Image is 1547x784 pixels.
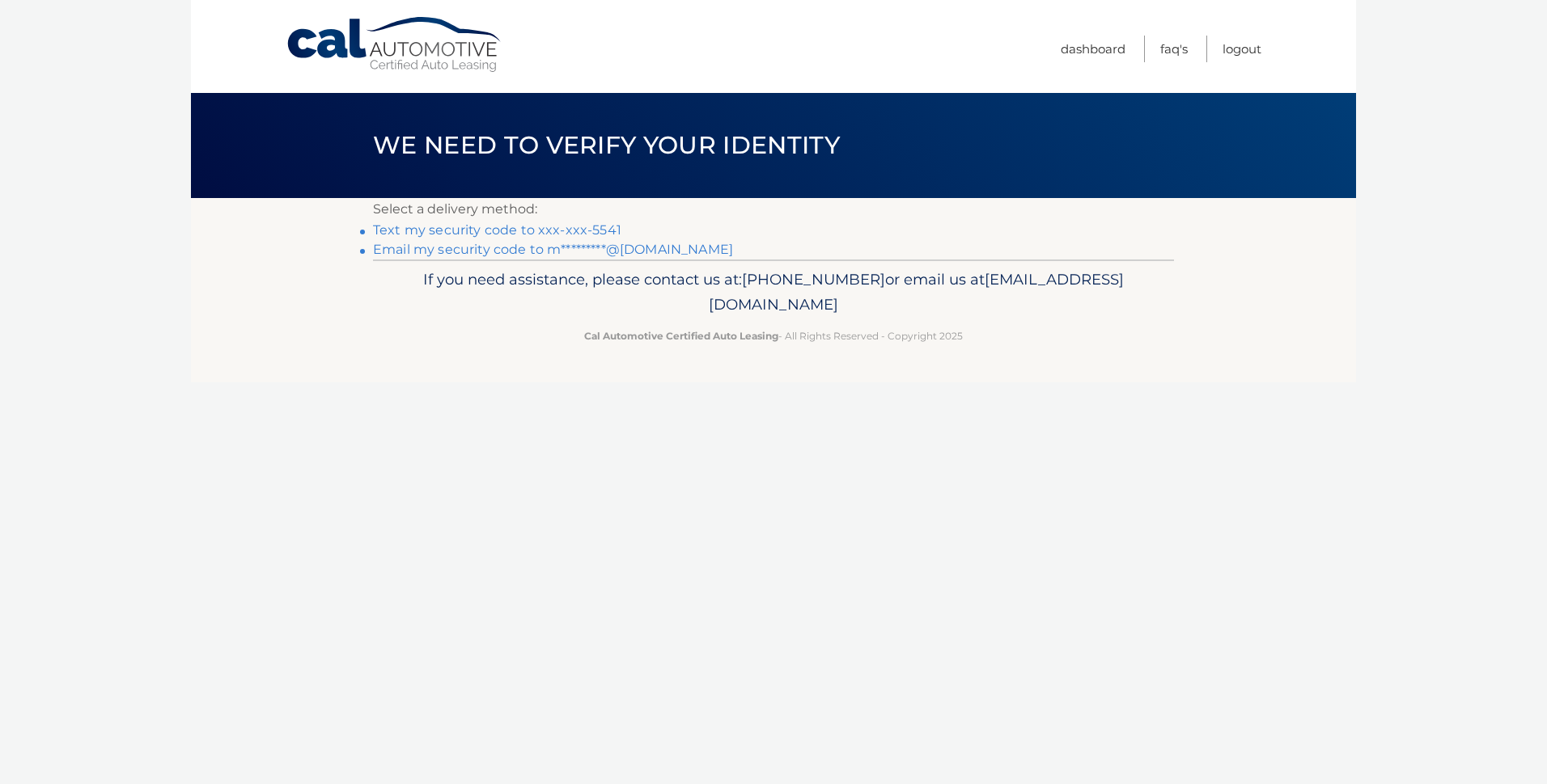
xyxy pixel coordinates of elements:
[384,267,1163,318] p: If you need assistance, please contact us at: or email us at
[373,242,733,257] a: Email my security code to m*********@[DOMAIN_NAME]
[1160,36,1188,62] a: FAQ's
[1061,36,1125,62] a: Dashboard
[384,327,1163,344] p: - All Rights Reserved - Copyright 2025
[373,130,840,160] span: We need to verify your identity
[373,198,1174,221] p: Select a delivery method:
[286,16,504,74] a: Cal Automotive
[584,330,778,342] strong: Cal Automotive Certified Auto Leasing
[373,222,621,238] a: Text my security code to xxx-xxx-5541
[1223,36,1261,62] a: Logout
[742,270,885,289] span: [PHONE_NUMBER]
